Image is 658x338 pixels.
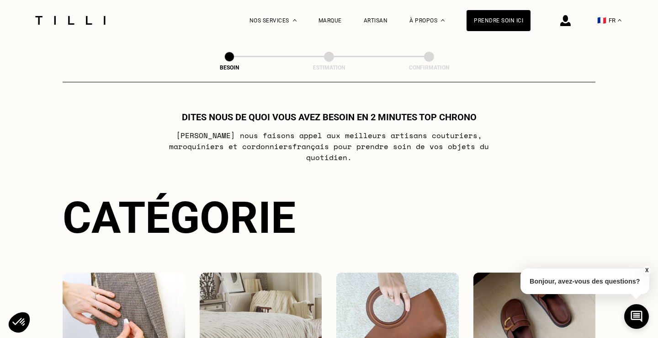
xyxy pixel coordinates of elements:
h1: Dites nous de quoi vous avez besoin en 2 minutes top chrono [182,112,477,123]
div: Besoin [184,64,275,71]
img: Logo du service de couturière Tilli [32,16,109,25]
p: Bonjour, avez-vous des questions? [520,268,649,294]
div: Catégorie [63,192,595,243]
a: Prendre soin ici [467,10,531,31]
img: menu déroulant [618,19,621,21]
img: icône connexion [560,15,571,26]
span: 🇫🇷 [597,16,606,25]
button: X [642,265,651,275]
a: Marque [318,17,342,24]
p: [PERSON_NAME] nous faisons appel aux meilleurs artisans couturiers , maroquiniers et cordonniers ... [148,130,510,163]
div: Confirmation [383,64,475,71]
div: Estimation [283,64,375,71]
img: Menu déroulant à propos [441,19,445,21]
img: Menu déroulant [293,19,297,21]
a: Artisan [364,17,388,24]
